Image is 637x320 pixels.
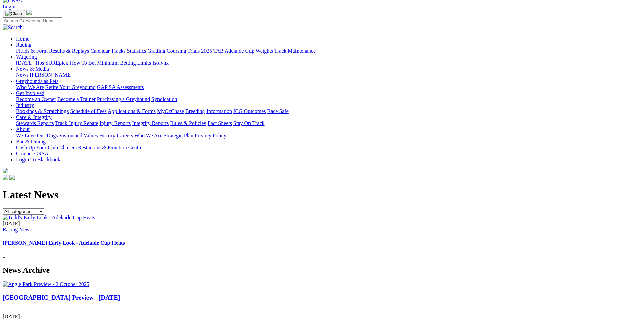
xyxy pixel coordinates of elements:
input: Search [3,17,62,24]
a: How To Bet [70,60,96,66]
a: MyOzChase [157,108,184,114]
div: Wagering [16,60,634,66]
div: Industry [16,108,634,114]
span: [DATE] [3,314,20,319]
a: Privacy Policy [195,132,226,138]
a: Racing News [3,227,32,232]
div: News & Media [16,72,634,78]
h1: Latest News [3,189,634,201]
a: 2025 TAB Adelaide Cup [201,48,254,54]
a: Vision and Values [59,132,98,138]
div: ... [3,221,634,259]
a: Schedule of Fees [70,108,106,114]
a: Bookings & Scratchings [16,108,69,114]
div: Care & Integrity [16,120,634,126]
a: [DATE] Tips [16,60,44,66]
a: [GEOGRAPHIC_DATA] Preview - [DATE] [3,294,120,301]
a: Who We Are [16,84,44,90]
img: facebook.svg [3,175,8,180]
a: [PERSON_NAME] [30,72,72,78]
a: Become an Owner [16,96,56,102]
a: Care & Integrity [16,114,52,120]
a: Calendar [90,48,110,54]
div: Bar & Dining [16,145,634,151]
a: Isolynx [152,60,169,66]
a: Wagering [16,54,37,60]
a: Applications & Forms [108,108,156,114]
a: News & Media [16,66,49,72]
a: Careers [117,132,133,138]
a: Industry [16,102,34,108]
img: Todd's Early Look - Adelaide Cup Heats [3,215,95,221]
a: Stay On Track [233,120,264,126]
span: [DATE] [3,221,20,226]
img: Angle Park Preview - 2 October 2025 [3,281,89,287]
div: Get Involved [16,96,634,102]
a: Tracks [111,48,126,54]
a: GAP SA Assessments [97,84,144,90]
a: Weights [256,48,273,54]
a: Injury Reports [99,120,131,126]
a: Become a Trainer [57,96,96,102]
a: Strategic Plan [164,132,193,138]
a: Get Involved [16,90,44,96]
a: Rules & Policies [170,120,206,126]
a: Retire Your Greyhound [45,84,96,90]
a: History [99,132,115,138]
img: Search [3,24,23,31]
img: Close [5,11,22,16]
a: [PERSON_NAME] Early Look - Adelaide Cup Heats [3,240,125,246]
div: Racing [16,48,634,54]
img: twitter.svg [9,175,15,180]
a: Login To Blackbook [16,157,60,162]
a: Home [16,36,29,42]
a: Contact GRSA [16,151,48,156]
a: We Love Our Dogs [16,132,58,138]
a: Fact Sheets [208,120,232,126]
a: Breeding Information [185,108,232,114]
a: Fields & Form [16,48,48,54]
a: Who We Are [134,132,162,138]
button: Toggle navigation [3,10,25,17]
img: logo-grsa-white.png [26,10,32,15]
a: Results & Replays [49,48,89,54]
a: SUREpick [45,60,68,66]
img: logo-grsa-white.png [3,168,8,173]
a: Stewards Reports [16,120,54,126]
a: Syndication [151,96,177,102]
a: Integrity Reports [132,120,169,126]
a: Minimum Betting Limits [97,60,151,66]
a: Race Safe [267,108,288,114]
div: About [16,132,634,139]
a: Trials [187,48,200,54]
a: Login [3,4,15,9]
div: Greyhounds as Pets [16,84,634,90]
a: Grading [148,48,165,54]
a: Cash Up Your Club [16,145,58,150]
a: Statistics [127,48,146,54]
a: Coursing [167,48,186,54]
a: Racing [16,42,31,48]
a: Track Maintenance [274,48,316,54]
h2: News Archive [3,266,634,275]
a: Chasers Restaurant & Function Centre [59,145,142,150]
a: News [16,72,28,78]
a: Greyhounds as Pets [16,78,58,84]
a: Bar & Dining [16,139,46,144]
a: About [16,126,30,132]
a: Track Injury Rebate [55,120,98,126]
a: Purchasing a Greyhound [97,96,150,102]
a: ICG Outcomes [233,108,266,114]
